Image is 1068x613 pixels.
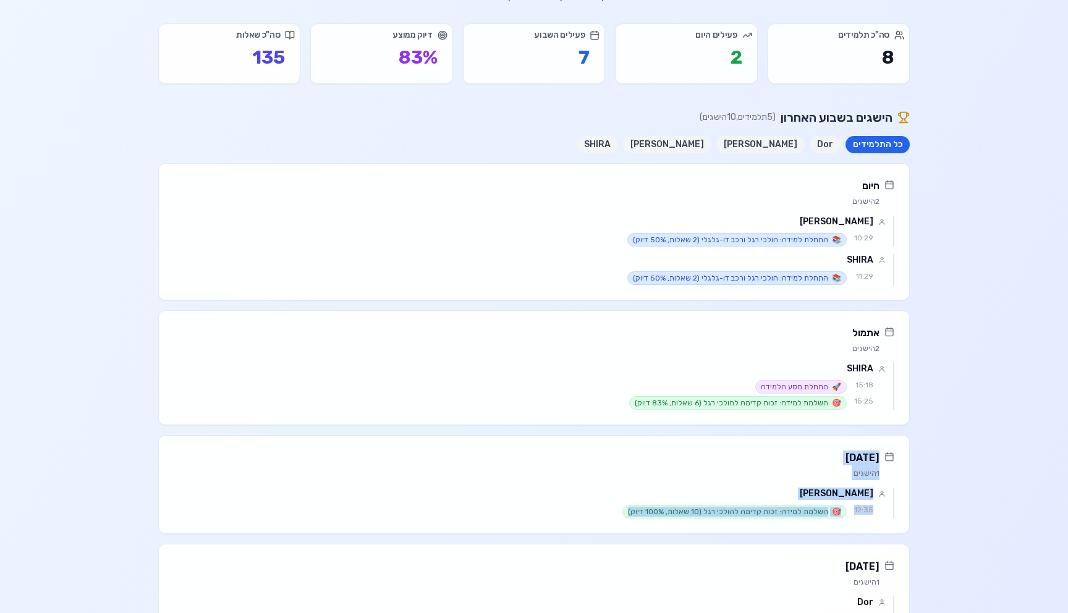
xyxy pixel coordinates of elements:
[852,344,879,353] span: 2 הישגים
[800,488,873,500] span: [PERSON_NAME]
[783,46,894,69] p: 8
[832,398,841,408] span: 🎯
[852,271,873,281] span: 11:29
[716,136,805,153] button: [PERSON_NAME]
[478,46,590,69] p: 7
[534,29,585,41] span: פעילים השבוע
[577,136,618,153] button: SHIRA
[761,382,828,392] span: התחלת מסע הלמידה
[852,326,879,340] h3: אתמול
[326,46,437,69] p: 83 %
[781,109,892,126] h2: הישגים בשבוע האחרון
[236,29,281,41] span: סה"כ שאלות
[633,235,828,245] span: התחלת למידה: הולכי רגל ורכב דו-גלגלי (2 שאלות, 50% דיוק)
[623,136,711,153] button: [PERSON_NAME]
[854,469,879,478] span: 1 הישגים
[847,363,873,375] span: SHIRA
[800,216,873,228] span: [PERSON_NAME]
[700,111,776,124] span: ( 5 תלמידים, 10 הישגים)
[810,136,841,153] button: Dor
[852,197,879,206] span: 2 הישגים
[628,507,828,517] span: השלמת למידה: זכות קדימה להולכי רגל (10 שאלות, 100% דיוק)
[845,450,879,465] h3: [DATE]
[847,254,873,266] span: SHIRA
[852,380,873,390] span: 15:18
[832,273,841,283] span: 📚
[845,136,910,153] button: כל התלמידים
[838,29,889,41] span: סה"כ תלמידים
[633,273,828,283] span: התחלת למידה: הולכי רגל ורכב דו-גלגלי (2 שאלות, 50% דיוק)
[832,382,841,392] span: 🚀
[852,396,873,406] span: 15:25
[174,46,285,69] p: 135
[392,29,433,41] span: דיוק ממוצע
[852,179,879,193] h3: היום
[845,559,879,574] h3: [DATE]
[695,29,737,41] span: פעילים היום
[832,235,841,245] span: 📚
[630,46,742,69] p: 2
[635,398,828,408] span: השלמת למידה: זכות קדימה להולכי רגל (6 שאלות, 83% דיוק)
[852,233,873,243] span: 10:29
[854,578,879,586] span: 1 הישגים
[857,596,873,609] span: Dor
[832,507,841,517] span: 🎯
[852,505,873,515] span: 12:35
